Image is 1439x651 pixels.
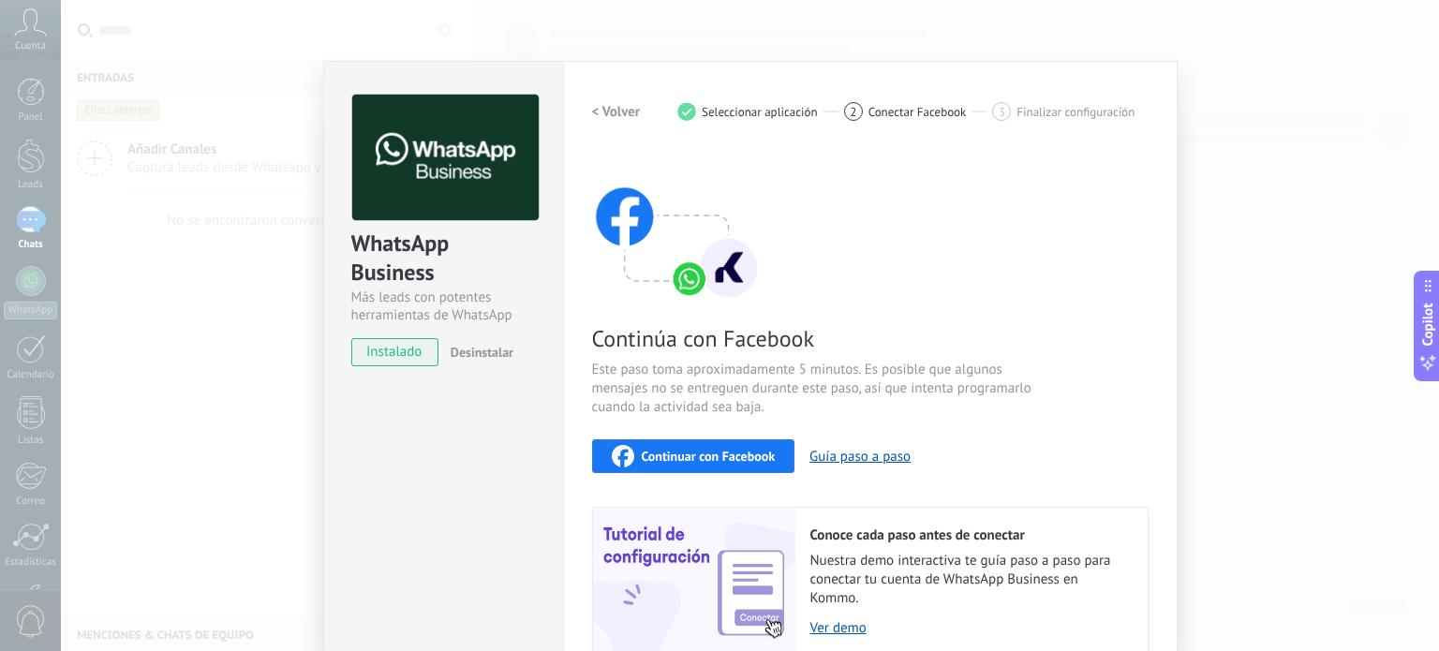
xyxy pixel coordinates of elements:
[592,103,641,121] h2: < Volver
[702,105,818,119] span: Seleccionar aplicación
[592,361,1038,417] span: Este paso toma aproximadamente 5 minutos. Es posible que algunos mensajes no se entreguen durante...
[351,289,536,324] div: Más leads con potentes herramientas de WhatsApp
[443,338,513,366] button: Desinstalar
[810,552,1129,608] span: Nuestra demo interactiva te guía paso a paso para conectar tu cuenta de WhatsApp Business en Kommo.
[352,95,539,221] img: logo_main.png
[351,229,536,289] div: WhatsApp Business
[1016,105,1135,119] span: Finalizar configuración
[809,448,911,466] button: Guía paso a paso
[592,439,795,473] button: Continuar con Facebook
[642,450,776,463] span: Continuar con Facebook
[592,324,1038,353] span: Continúa con Facebook
[810,526,1129,544] h2: Conoce cada paso antes de conectar
[810,619,1129,637] a: Ver demo
[850,104,856,120] span: 2
[592,95,641,128] button: < Volver
[352,338,438,366] span: instalado
[592,151,761,301] img: connect with facebook
[999,104,1005,120] span: 3
[868,105,967,119] span: Conectar Facebook
[451,344,513,361] span: Desinstalar
[1418,303,1437,346] span: Copilot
